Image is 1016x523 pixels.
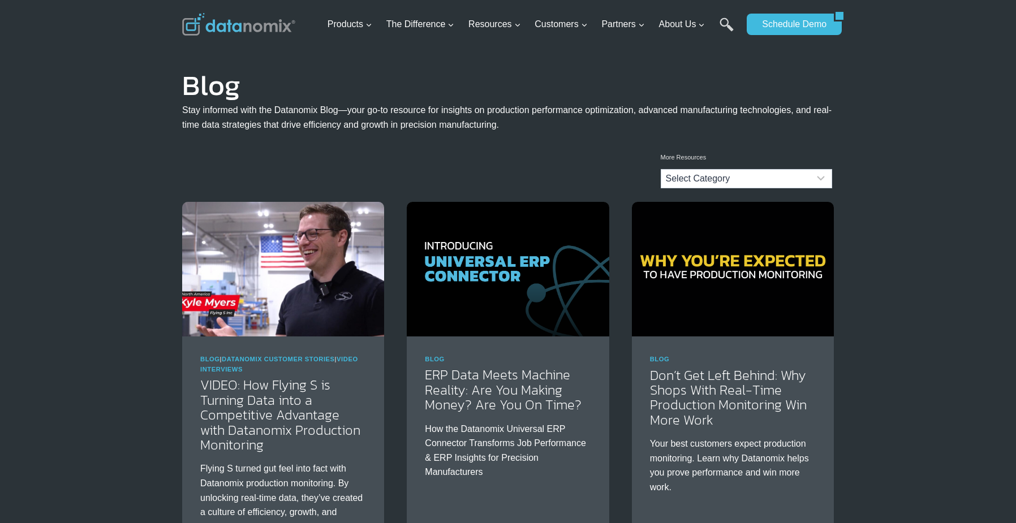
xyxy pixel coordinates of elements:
p: Stay informed with the Datanomix Blog—your go-to resource for insights on production performance ... [182,103,834,132]
span: Partners [601,17,644,32]
span: Resources [468,17,520,32]
a: Blog [425,356,445,362]
a: Blog [200,356,220,362]
span: Customers [535,17,587,32]
p: More Resources [661,153,832,163]
nav: Primary Navigation [323,6,742,43]
img: Don’t Get Left Behind: Why Shops With Real-Time Production Monitoring Win More Work [632,202,834,336]
span: The Difference [386,17,455,32]
a: Search [720,18,734,43]
a: Schedule Demo [747,14,834,35]
span: About Us [659,17,705,32]
a: Datanomix Customer Stories [222,356,335,362]
p: How the Datanomix Universal ERP Connector Transforms Job Performance & ERP Insights for Precision... [425,422,591,479]
img: VIDEO: How Flying S is Turning Data into a Competitive Advantage with Datanomix Production Monito... [182,202,384,336]
span: | | [200,356,358,373]
h1: Blog [182,77,834,94]
p: Your best customers expect production monitoring. Learn why Datanomix helps you prove performance... [650,436,816,494]
a: Blog [650,356,670,362]
a: ERP Data Meets Machine Reality: Are You Making Money? Are You On Time? [425,365,582,414]
a: Don’t Get Left Behind: Why Shops With Real-Time Production Monitoring Win More Work [650,365,807,430]
span: Products [328,17,372,32]
a: Video Interviews [200,356,358,373]
img: Datanomix [182,13,295,36]
a: VIDEO: How Flying S is Turning Data into a Competitive Advantage with Datanomix Production Monito... [200,375,360,455]
img: How the Datanomix Universal ERP Connector Transforms Job Performance & ERP Insights [407,202,609,336]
